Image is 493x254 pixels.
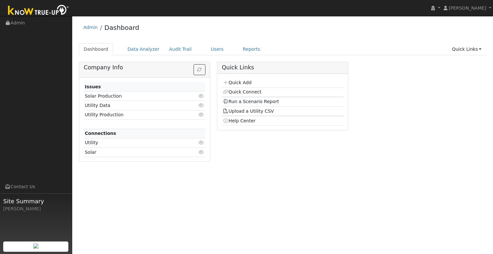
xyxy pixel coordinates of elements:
[79,43,113,55] a: Dashboard
[123,43,164,55] a: Data Analyzer
[83,25,98,30] a: Admin
[84,92,186,101] td: Solar Production
[33,243,39,249] img: retrieve
[104,24,139,31] a: Dashboard
[164,43,196,55] a: Audit Trail
[84,138,186,147] td: Utility
[84,148,186,157] td: Solar
[199,112,204,117] i: Click to view
[3,197,69,206] span: Site Summary
[84,64,205,71] h5: Company Info
[223,80,251,85] a: Quick Add
[206,43,229,55] a: Users
[199,94,204,98] i: Click to view
[199,140,204,145] i: Click to view
[223,109,274,114] a: Upload a Utility CSV
[447,43,486,55] a: Quick Links
[85,84,101,89] strong: Issues
[223,89,261,94] a: Quick Connect
[223,118,255,123] a: Help Center
[449,5,486,11] span: [PERSON_NAME]
[85,131,116,136] strong: Connections
[199,150,204,154] i: Click to view
[5,4,72,18] img: Know True-Up
[84,110,186,119] td: Utility Production
[222,64,343,71] h5: Quick Links
[199,103,204,108] i: Click to view
[223,99,279,104] a: Run a Scenario Report
[3,206,69,212] div: [PERSON_NAME]
[84,101,186,110] td: Utility Data
[238,43,265,55] a: Reports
